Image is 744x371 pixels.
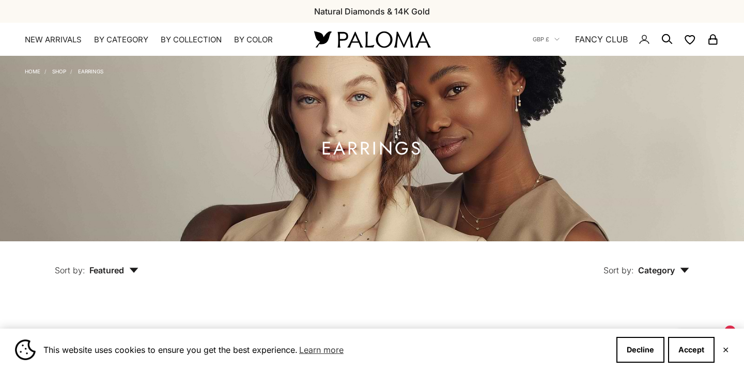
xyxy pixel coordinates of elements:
summary: By Category [94,35,148,45]
button: Accept [668,337,715,363]
button: GBP £ [533,35,560,44]
summary: By Color [234,35,273,45]
button: Decline [616,337,664,363]
a: NEW ARRIVALS [25,35,82,45]
a: Home [25,68,40,74]
span: Sort by: [55,265,85,275]
span: GBP £ [533,35,549,44]
span: Category [638,265,689,275]
img: Cookie banner [15,339,36,360]
span: Sort by: [603,265,634,275]
h1: Earrings [321,142,423,155]
a: Earrings [78,68,103,74]
a: Shop [52,68,66,74]
nav: Secondary navigation [533,23,719,56]
button: Close [722,347,729,353]
summary: By Collection [161,35,222,45]
nav: Breadcrumb [25,66,103,74]
span: Featured [89,265,138,275]
nav: Primary navigation [25,35,289,45]
p: Natural Diamonds & 14K Gold [314,5,430,18]
button: Sort by: Featured [31,241,162,285]
span: This website uses cookies to ensure you get the best experience. [43,342,608,358]
button: Sort by: Category [580,241,713,285]
a: FANCY CLUB [575,33,628,46]
a: Learn more [298,342,345,358]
